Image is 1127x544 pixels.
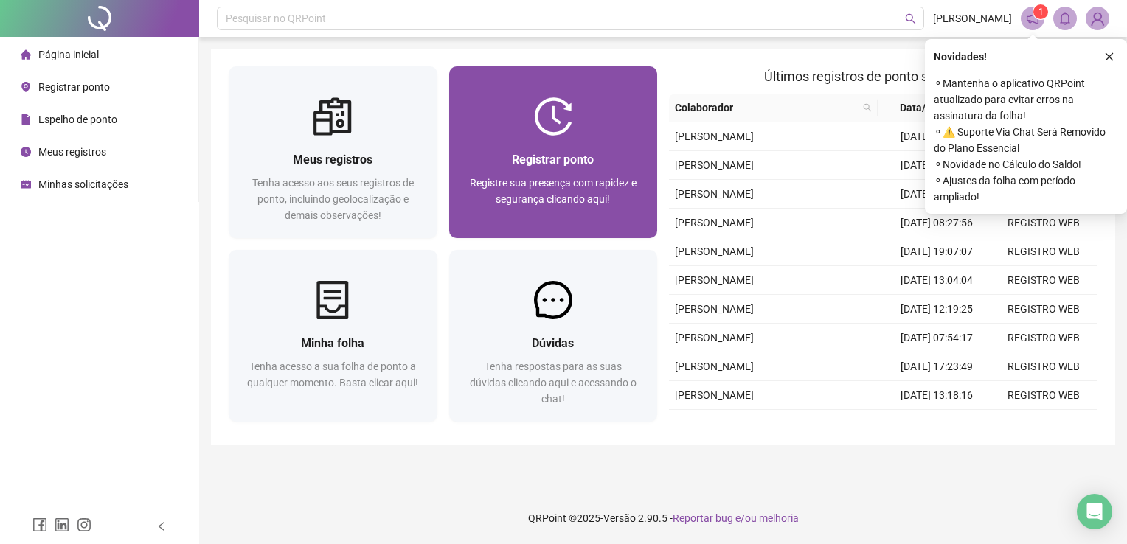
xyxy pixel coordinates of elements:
[905,13,916,24] span: search
[884,324,991,352] td: [DATE] 07:54:17
[884,100,964,116] span: Data/Hora
[21,179,31,189] span: schedule
[675,100,857,116] span: Colaborador
[991,352,1097,381] td: REGISTRO WEB
[675,188,754,200] span: [PERSON_NAME]
[991,410,1097,439] td: REGISTRO WEB
[675,274,754,286] span: [PERSON_NAME]
[1086,7,1109,29] img: 84080
[470,177,637,205] span: Registre sua presença com rapidez e segurança clicando aqui!
[675,303,754,315] span: [PERSON_NAME]
[1104,52,1114,62] span: close
[991,295,1097,324] td: REGISTRO WEB
[21,49,31,60] span: home
[991,209,1097,237] td: REGISTRO WEB
[301,336,364,350] span: Minha folha
[884,237,991,266] td: [DATE] 19:07:07
[991,237,1097,266] td: REGISTRO WEB
[1033,4,1048,19] sup: 1
[38,81,110,93] span: Registrar ponto
[884,266,991,295] td: [DATE] 13:04:04
[293,153,372,167] span: Meus registros
[21,147,31,157] span: clock-circle
[77,517,91,532] span: instagram
[603,512,636,524] span: Versão
[675,360,754,372] span: [PERSON_NAME]
[156,521,167,531] span: left
[1058,12,1072,25] span: bell
[884,151,991,180] td: [DATE] 13:12:07
[675,332,754,344] span: [PERSON_NAME]
[884,122,991,151] td: [DATE] 18:01:10
[933,10,1012,27] span: [PERSON_NAME]
[38,114,117,125] span: Espelho de ponto
[863,103,872,112] span: search
[884,180,991,209] td: [DATE] 12:21:53
[675,130,754,142] span: [PERSON_NAME]
[38,146,106,158] span: Meus registros
[252,177,414,221] span: Tenha acesso aos seus registros de ponto, incluindo geolocalização e demais observações!
[38,178,128,190] span: Minhas solicitações
[884,381,991,410] td: [DATE] 13:18:16
[991,381,1097,410] td: REGISTRO WEB
[764,69,1002,84] span: Últimos registros de ponto sincronizados
[470,360,637,405] span: Tenha respostas para as suas dúvidas clicando aqui e acessando o chat!
[449,250,658,422] a: DúvidasTenha respostas para as suas dúvidas clicando aqui e acessando o chat!
[884,410,991,439] td: [DATE] 12:29:58
[884,295,991,324] td: [DATE] 12:19:25
[32,517,47,532] span: facebook
[934,156,1118,172] span: ⚬ Novidade no Cálculo do Saldo!
[675,245,754,257] span: [PERSON_NAME]
[199,492,1127,544] footer: QRPoint © 2025 - 2.90.5 -
[1026,12,1039,25] span: notification
[884,352,991,381] td: [DATE] 17:23:49
[884,209,991,237] td: [DATE] 08:27:56
[247,360,418,388] span: Tenha acesso a sua folha de ponto a qualquer momento. Basta clicar aqui!
[675,389,754,401] span: [PERSON_NAME]
[512,153,594,167] span: Registrar ponto
[991,324,1097,352] td: REGISTRO WEB
[21,114,31,125] span: file
[934,49,987,65] span: Novidades !
[673,512,799,524] span: Reportar bug e/ou melhoria
[860,97,875,119] span: search
[675,159,754,171] span: [PERSON_NAME]
[229,250,437,422] a: Minha folhaTenha acesso a sua folha de ponto a qualquer momento. Basta clicar aqui!
[38,49,99,60] span: Página inicial
[1077,494,1112,529] div: Open Intercom Messenger
[675,217,754,229] span: [PERSON_NAME]
[55,517,69,532] span: linkedin
[229,66,437,238] a: Meus registrosTenha acesso aos seus registros de ponto, incluindo geolocalização e demais observa...
[532,336,574,350] span: Dúvidas
[934,75,1118,124] span: ⚬ Mantenha o aplicativo QRPoint atualizado para evitar erros na assinatura da folha!
[991,266,1097,295] td: REGISTRO WEB
[21,82,31,92] span: environment
[1038,7,1044,17] span: 1
[934,172,1118,205] span: ⚬ Ajustes da folha com período ampliado!
[878,94,982,122] th: Data/Hora
[449,66,658,238] a: Registrar pontoRegistre sua presença com rapidez e segurança clicando aqui!
[934,124,1118,156] span: ⚬ ⚠️ Suporte Via Chat Será Removido do Plano Essencial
